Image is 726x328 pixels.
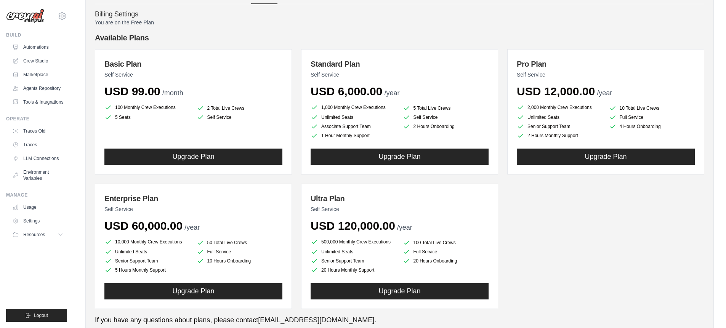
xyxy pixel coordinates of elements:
h3: Enterprise Plan [104,193,282,204]
h3: Pro Plan [517,59,695,69]
button: Upgrade Plan [104,283,282,299]
span: /year [184,224,200,231]
button: Upgrade Plan [517,149,695,165]
span: USD 60,000.00 [104,219,183,232]
p: Self Service [311,205,489,213]
h4: Available Plans [95,32,704,43]
li: Self Service [197,114,283,121]
h3: Ultra Plan [311,193,489,204]
a: LLM Connections [9,152,67,165]
li: Unlimited Seats [517,114,603,121]
a: Traces Old [9,125,67,137]
span: USD 6,000.00 [311,85,382,98]
a: Settings [9,215,67,227]
li: 5 Total Live Crews [403,104,489,112]
li: 2 Total Live Crews [197,104,283,112]
a: Marketplace [9,69,67,81]
li: 500,000 Monthly Crew Executions [311,237,397,246]
a: Usage [9,201,67,213]
button: Upgrade Plan [311,149,489,165]
h3: Basic Plan [104,59,282,69]
li: Self Service [403,114,489,121]
div: Operate [6,116,67,122]
li: 10 Hours Onboarding [197,257,283,265]
button: Resources [9,229,67,241]
a: Traces [9,139,67,151]
li: 20 Hours Onboarding [403,257,489,265]
button: Logout [6,309,67,322]
button: Upgrade Plan [311,283,489,299]
a: Crew Studio [9,55,67,67]
span: Logout [34,312,48,318]
span: /year [597,89,612,97]
a: [EMAIL_ADDRESS][DOMAIN_NAME] [258,316,374,324]
a: Environment Variables [9,166,67,184]
span: /year [384,89,399,97]
li: 1 Hour Monthly Support [311,132,397,139]
p: Self Service [104,205,282,213]
button: Upgrade Plan [104,149,282,165]
span: USD 99.00 [104,85,160,98]
li: 2 Hours Monthly Support [517,132,603,139]
img: Logo [6,9,44,23]
p: Self Service [311,71,489,78]
p: Self Service [517,71,695,78]
li: Unlimited Seats [104,248,191,256]
h4: Billing Settings [95,10,704,19]
p: Self Service [104,71,282,78]
li: 20 Hours Monthly Support [311,266,397,274]
span: /year [397,224,412,231]
li: 5 Hours Monthly Support [104,266,191,274]
h3: Standard Plan [311,59,489,69]
li: 5 Seats [104,114,191,121]
li: Full Service [609,114,695,121]
a: Tools & Integrations [9,96,67,108]
span: Resources [23,232,45,238]
li: 1,000 Monthly Crew Executions [311,103,397,112]
li: 2,000 Monthly Crew Executions [517,103,603,112]
li: Senior Support Team [517,123,603,130]
li: 10,000 Monthly Crew Executions [104,237,191,246]
div: Build [6,32,67,38]
li: 50 Total Live Crews [197,239,283,246]
li: 2 Hours Onboarding [403,123,489,130]
span: USD 12,000.00 [517,85,595,98]
iframe: Chat Widget [688,291,726,328]
p: You are on the Free Plan [95,19,704,26]
li: Unlimited Seats [311,114,397,121]
div: Manage [6,192,67,198]
p: If you have any questions about plans, please contact . [95,315,704,325]
a: Automations [9,41,67,53]
li: Full Service [403,248,489,256]
li: Senior Support Team [104,257,191,265]
li: 100 Total Live Crews [403,239,489,246]
li: 10 Total Live Crews [609,104,695,112]
li: 100 Monthly Crew Executions [104,103,191,112]
span: USD 120,000.00 [311,219,395,232]
li: Full Service [197,248,283,256]
li: 4 Hours Onboarding [609,123,695,130]
li: Senior Support Team [311,257,397,265]
span: /month [162,89,183,97]
li: Unlimited Seats [311,248,397,256]
a: Agents Repository [9,82,67,94]
li: Associate Support Team [311,123,397,130]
